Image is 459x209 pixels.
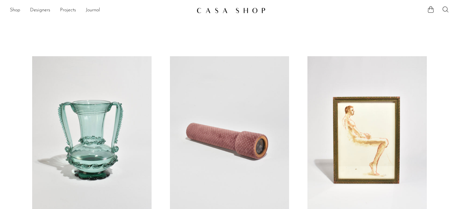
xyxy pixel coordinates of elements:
a: Shop [10,6,20,14]
a: Designers [30,6,50,14]
ul: NEW HEADER MENU [10,5,192,16]
nav: Desktop navigation [10,5,192,16]
a: Projects [60,6,76,14]
a: Journal [86,6,100,14]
